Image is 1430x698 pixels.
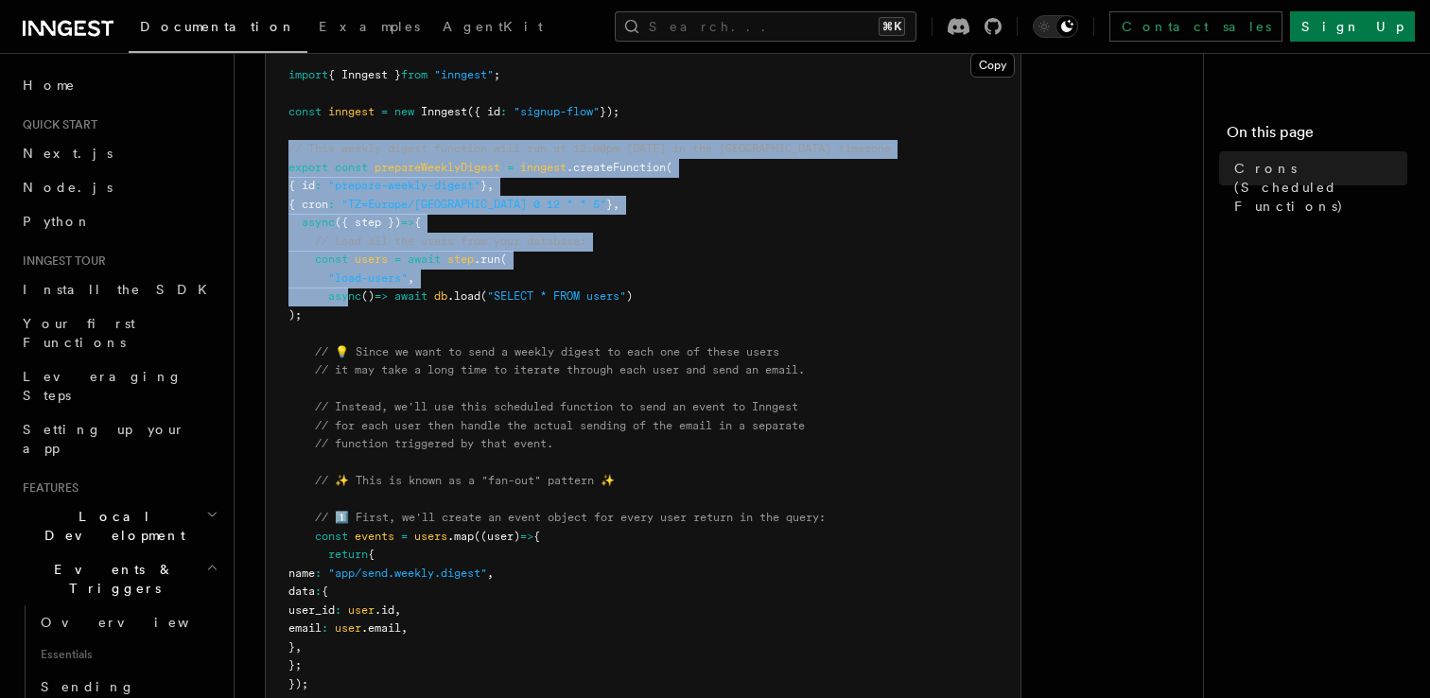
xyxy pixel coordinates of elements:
[431,6,554,51] a: AgentKit
[328,105,375,118] span: inngest
[295,640,302,654] span: ,
[23,146,113,161] span: Next.js
[434,68,494,81] span: "inngest"
[606,198,613,211] span: }
[315,345,779,358] span: // 💡 Since we want to send a weekly digest to each one of these users
[33,639,222,670] span: Essentials
[520,161,567,174] span: inngest
[15,170,222,204] a: Node.js
[15,272,222,306] a: Install the SDK
[288,567,315,580] span: name
[315,530,348,543] span: const
[23,76,76,95] span: Home
[15,68,222,102] a: Home
[1033,15,1078,38] button: Toggle dark mode
[23,369,183,403] span: Leveraging Steps
[288,68,328,81] span: import
[315,419,805,432] span: // for each user then handle the actual sending of the email in a separate
[322,585,328,598] span: {
[315,363,805,376] span: // it may take a long time to iterate through each user and send an email.
[626,289,633,303] span: )
[394,603,401,617] span: ,
[1109,11,1282,42] a: Contact sales
[480,289,487,303] span: (
[487,289,626,303] span: "SELECT * FROM users"
[500,253,507,266] span: (
[355,530,394,543] span: events
[328,548,368,561] span: return
[335,603,341,617] span: :
[140,19,296,34] span: Documentation
[315,437,553,450] span: // function triggered by that event.
[335,216,401,229] span: ({ step })
[514,105,600,118] span: "signup-flow"
[394,105,414,118] span: new
[23,282,218,297] span: Install the SDK
[15,552,222,605] button: Events & Triggers
[533,530,540,543] span: {
[414,216,421,229] span: {
[447,530,474,543] span: .map
[328,567,487,580] span: "app/send.weekly.digest"
[15,560,206,598] span: Events & Triggers
[328,289,361,303] span: async
[401,530,408,543] span: =
[375,161,500,174] span: prepareWeeklyDigest
[315,567,322,580] span: :
[375,603,394,617] span: .id
[288,198,328,211] span: { cron
[494,68,500,81] span: ;
[613,198,619,211] span: ,
[15,507,206,545] span: Local Development
[507,161,514,174] span: =
[335,161,368,174] span: const
[23,422,185,456] span: Setting up your app
[315,511,826,524] span: // 1️⃣ First, we'll create an event object for every user return in the query:
[288,658,302,672] span: };
[487,567,494,580] span: ,
[421,105,467,118] span: Inngest
[15,117,97,132] span: Quick start
[970,53,1015,78] button: Copy
[315,400,798,413] span: // Instead, we'll use this scheduled function to send an event to Inngest
[447,253,474,266] span: step
[319,19,420,34] span: Examples
[15,204,222,238] a: Python
[408,253,441,266] span: await
[487,179,494,192] span: ,
[401,216,414,229] span: =>
[361,621,401,635] span: .email
[315,474,615,487] span: // ✨ This is known as a "fan-out" pattern ✨
[315,253,348,266] span: const
[15,253,106,269] span: Inngest tour
[375,289,388,303] span: =>
[335,621,361,635] span: user
[328,68,401,81] span: { Inngest }
[520,530,533,543] span: =>
[355,253,388,266] span: users
[341,198,606,211] span: "TZ=Europe/[GEOGRAPHIC_DATA] 0 12 * * 5"
[474,253,500,266] span: .run
[467,105,500,118] span: ({ id
[414,530,447,543] span: users
[288,603,335,617] span: user_id
[23,214,92,229] span: Python
[567,161,666,174] span: .createFunction
[33,605,222,639] a: Overview
[15,359,222,412] a: Leveraging Steps
[302,216,335,229] span: async
[348,603,375,617] span: user
[288,677,308,690] span: });
[447,289,480,303] span: .load
[15,306,222,359] a: Your first Functions
[288,585,315,598] span: data
[315,585,322,598] span: :
[23,180,113,195] span: Node.js
[394,253,401,266] span: =
[288,142,891,155] span: // This weekly digest function will run at 12:00pm [DATE] in the [GEOGRAPHIC_DATA] timezone
[615,11,916,42] button: Search...⌘K
[1234,159,1407,216] span: Crons (Scheduled Functions)
[288,105,322,118] span: const
[15,480,78,496] span: Features
[23,316,135,350] span: Your first Functions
